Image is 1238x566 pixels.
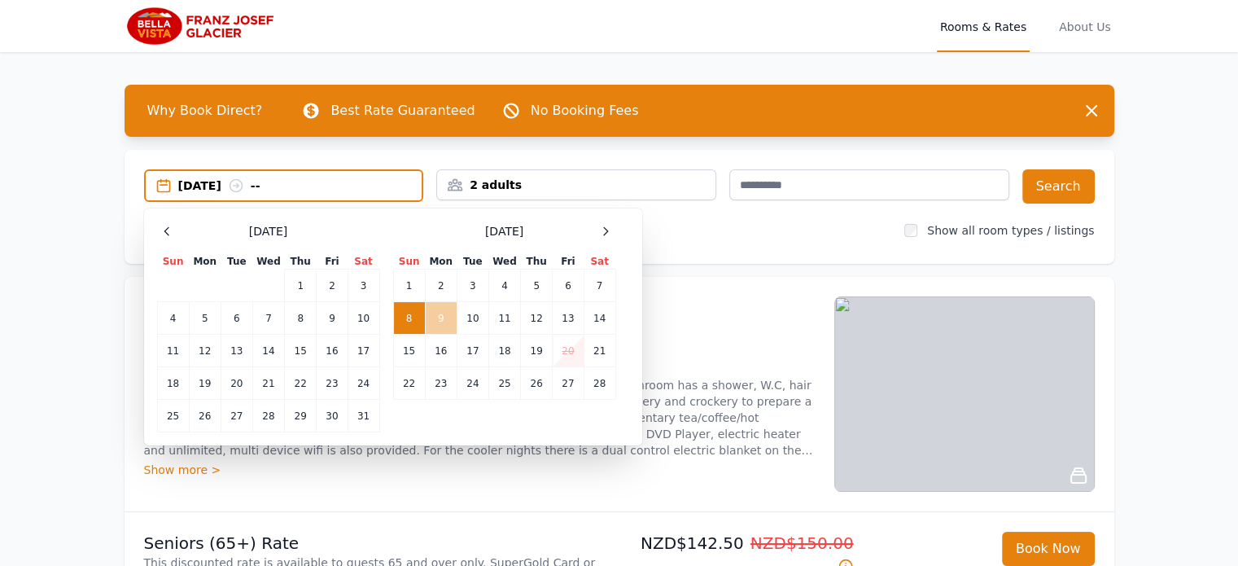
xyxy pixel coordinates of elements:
td: 4 [488,270,520,302]
td: 12 [189,335,221,367]
td: 27 [221,400,252,432]
td: 3 [348,270,379,302]
td: 18 [488,335,520,367]
td: 6 [553,270,584,302]
th: Mon [425,254,457,270]
td: 27 [553,367,584,400]
td: 24 [348,367,379,400]
td: 8 [285,302,317,335]
td: 28 [584,367,615,400]
td: 2 [425,270,457,302]
td: 9 [317,302,348,335]
td: 26 [521,367,553,400]
td: 10 [457,302,488,335]
td: 30 [317,400,348,432]
td: 7 [252,302,284,335]
th: Wed [252,254,284,270]
td: 1 [285,270,317,302]
td: 28 [252,400,284,432]
p: Best Rate Guaranteed [330,101,475,121]
td: 14 [252,335,284,367]
span: Why Book Direct? [134,94,276,127]
td: 9 [425,302,457,335]
button: Book Now [1002,532,1095,566]
td: 19 [189,367,221,400]
th: Thu [521,254,553,270]
span: [DATE] [249,223,287,239]
td: 29 [285,400,317,432]
td: 11 [157,335,189,367]
th: Sat [348,254,379,270]
td: 20 [553,335,584,367]
td: 15 [393,335,425,367]
td: 7 [584,270,615,302]
span: NZD$150.00 [750,533,854,553]
td: 8 [393,302,425,335]
img: Bella Vista Franz Josef Glacier [125,7,281,46]
td: 25 [157,400,189,432]
td: 5 [521,270,553,302]
th: Wed [488,254,520,270]
th: Mon [189,254,221,270]
td: 22 [285,367,317,400]
td: 26 [189,400,221,432]
th: Sat [584,254,615,270]
td: 3 [457,270,488,302]
td: 25 [488,367,520,400]
td: 13 [553,302,584,335]
div: [DATE] -- [178,178,422,194]
label: Show all room types / listings [927,224,1094,237]
td: 17 [457,335,488,367]
td: 17 [348,335,379,367]
button: Search [1022,169,1095,204]
td: 14 [584,302,615,335]
div: 2 adults [437,177,715,193]
td: 16 [425,335,457,367]
td: 20 [221,367,252,400]
div: Show more > [144,462,815,478]
th: Fri [553,254,584,270]
span: [DATE] [485,223,523,239]
th: Fri [317,254,348,270]
td: 11 [488,302,520,335]
th: Sun [393,254,425,270]
td: 6 [221,302,252,335]
td: 12 [521,302,553,335]
td: 21 [584,335,615,367]
td: 15 [285,335,317,367]
p: No Booking Fees [531,101,639,121]
td: 31 [348,400,379,432]
td: 21 [252,367,284,400]
td: 16 [317,335,348,367]
td: 5 [189,302,221,335]
p: Seniors (65+) Rate [144,532,613,555]
td: 4 [157,302,189,335]
th: Tue [457,254,488,270]
td: 23 [425,367,457,400]
td: 24 [457,367,488,400]
th: Thu [285,254,317,270]
td: 10 [348,302,379,335]
th: Tue [221,254,252,270]
td: 19 [521,335,553,367]
td: 18 [157,367,189,400]
td: 2 [317,270,348,302]
td: 13 [221,335,252,367]
td: 22 [393,367,425,400]
th: Sun [157,254,189,270]
td: 23 [317,367,348,400]
td: 1 [393,270,425,302]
